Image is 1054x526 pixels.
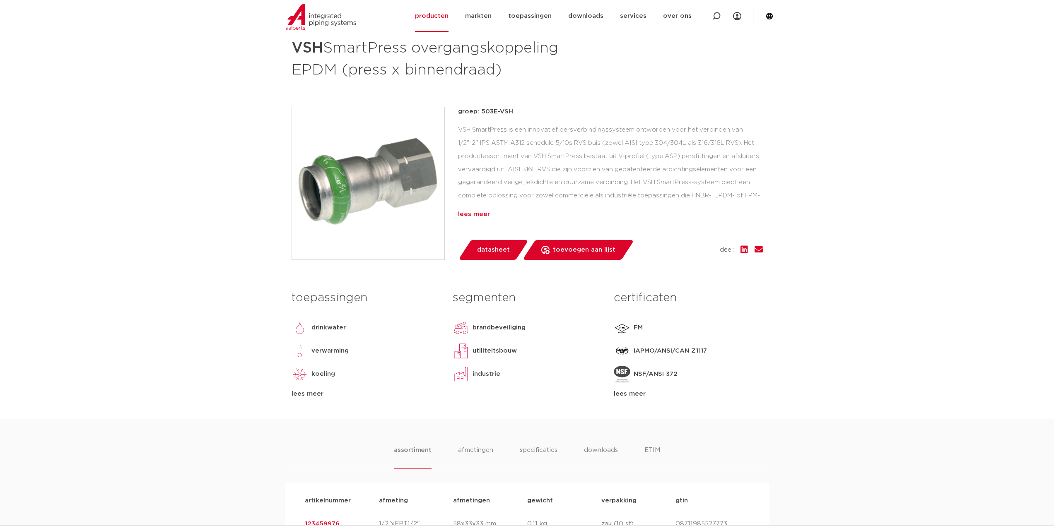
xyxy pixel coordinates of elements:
[453,319,469,336] img: brandbeveiliging
[458,445,493,469] li: afmetingen
[453,290,601,306] h3: segmenten
[675,496,750,506] p: gtin
[292,41,323,55] strong: VSH
[292,343,308,359] img: verwarming
[394,445,432,469] li: assortiment
[584,445,618,469] li: downloads
[292,36,603,80] h1: SmartPress overgangskoppeling EPDM (press x binnendraad)
[520,445,557,469] li: specificaties
[292,107,444,259] img: Product Image for VSH SmartPress overgangskoppeling EPDM (press x binnendraad)
[634,346,707,356] p: IAPMO/ANSI/CAN Z1117
[453,366,469,382] img: industrie
[311,323,346,333] p: drinkwater
[379,496,453,506] p: afmeting
[477,243,510,257] span: datasheet
[527,496,601,506] p: gewicht
[553,243,615,257] span: toevoegen aan lijst
[634,323,643,333] p: FM
[614,319,630,336] img: FM
[458,240,528,260] a: datasheet
[614,366,630,382] img: NSF/ANSI 372
[292,290,440,306] h3: toepassingen
[292,319,308,336] img: drinkwater
[634,369,678,379] p: NSF/ANSI 372
[311,346,349,356] p: verwarming
[473,323,526,333] p: brandbeveiliging
[473,346,517,356] p: utiliteitsbouw
[305,496,379,506] p: artikelnummer
[601,496,675,506] p: verpakking
[458,209,763,219] div: lees meer
[614,343,630,359] img: IAPMO/ANSI/CAN Z1117
[614,389,762,399] div: lees meer
[453,343,469,359] img: utiliteitsbouw
[458,107,763,117] p: groep: 503E-VSH
[292,389,440,399] div: lees meer
[614,290,762,306] h3: certificaten
[453,496,527,506] p: afmetingen
[473,369,500,379] p: industrie
[458,123,763,206] div: VSH SmartPress is een innovatief persverbindingssysteem ontworpen voor het verbinden van 1/2"-2" ...
[311,369,335,379] p: koeling
[292,366,308,382] img: koeling
[720,245,734,255] span: deel:
[644,445,660,469] li: ETIM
